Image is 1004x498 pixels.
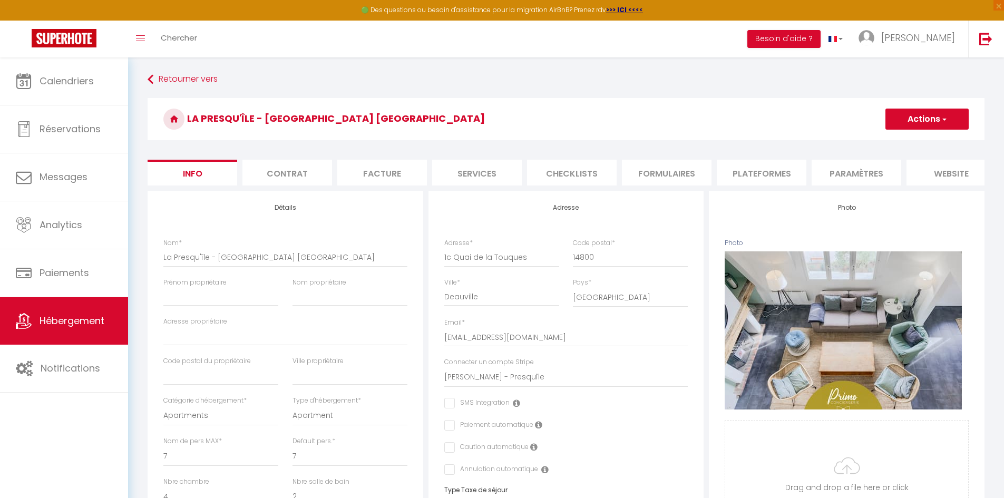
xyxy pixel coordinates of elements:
span: Réservations [40,122,101,135]
span: [PERSON_NAME] [881,31,955,44]
label: Nbre chambre [163,477,209,487]
label: Caution automatique [455,442,529,454]
li: Checklists [527,160,617,185]
span: Analytics [40,218,82,231]
label: Catégorie d'hébergement [163,396,247,406]
a: ... [PERSON_NAME] [851,21,968,57]
h3: La Presqu'île - [GEOGRAPHIC_DATA] [GEOGRAPHIC_DATA] [148,98,984,140]
li: Facture [337,160,427,185]
a: >>> ICI <<<< [606,5,643,14]
h4: Photo [725,204,969,211]
span: Calendriers [40,74,94,87]
label: Nbre salle de bain [293,477,349,487]
li: Paramètres [812,160,901,185]
label: Pays [573,278,591,288]
label: Connecter un compte Stripe [444,357,534,367]
li: Formulaires [622,160,711,185]
label: Prénom propriétaire [163,278,227,288]
span: Paiements [40,266,89,279]
label: Code postal [573,238,615,248]
label: Adresse propriétaire [163,317,227,327]
label: Type d'hébergement [293,396,361,406]
label: Code postal du propriétaire [163,356,251,366]
h6: Type Taxe de séjour [444,486,688,494]
li: Services [432,160,522,185]
label: Email [444,318,465,328]
li: website [906,160,996,185]
img: ... [859,30,874,46]
img: Super Booking [32,29,96,47]
span: Hébergement [40,314,104,327]
a: Chercher [153,21,205,57]
label: Photo [725,238,743,248]
label: Adresse [444,238,473,248]
span: Messages [40,170,87,183]
h4: Détails [163,204,407,211]
label: Nom [163,238,182,248]
label: Ville [444,278,460,288]
img: logout [979,32,992,45]
label: Ville propriétaire [293,356,344,366]
a: Retourner vers [148,70,984,89]
label: Nom propriétaire [293,278,346,288]
label: Default pers. [293,436,335,446]
span: Notifications [41,362,100,375]
h4: Adresse [444,204,688,211]
li: Info [148,160,237,185]
button: Actions [885,109,969,130]
span: Chercher [161,32,197,43]
label: Nom de pers MAX [163,436,222,446]
li: Contrat [242,160,332,185]
li: Plateformes [717,160,806,185]
button: Besoin d'aide ? [747,30,821,48]
label: Paiement automatique [455,420,533,432]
